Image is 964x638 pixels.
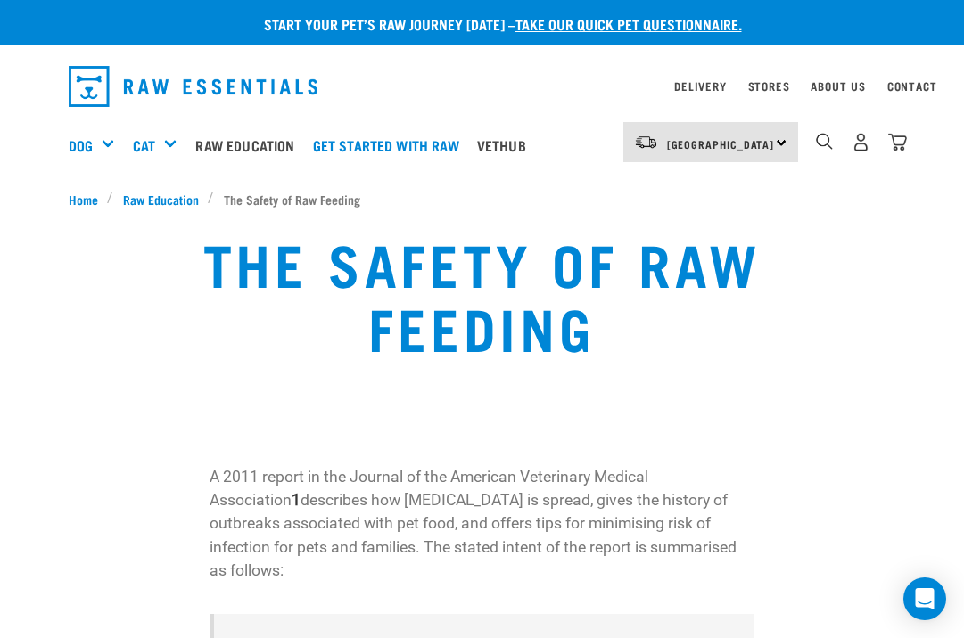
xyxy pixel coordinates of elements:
[473,110,540,181] a: Vethub
[816,133,833,150] img: home-icon-1@2x.png
[903,577,946,620] div: Open Intercom Messenger
[133,135,155,156] a: Cat
[292,491,301,509] strong: 1
[191,110,308,181] a: Raw Education
[674,83,726,89] a: Delivery
[634,135,658,151] img: van-moving.png
[54,59,910,114] nav: dropdown navigation
[811,83,865,89] a: About Us
[309,110,473,181] a: Get started with Raw
[69,135,93,156] a: Dog
[69,190,896,209] nav: breadcrumbs
[193,230,771,358] h1: The Safety of Raw Feeding
[748,83,790,89] a: Stores
[667,141,775,147] span: [GEOGRAPHIC_DATA]
[69,190,98,209] span: Home
[69,190,108,209] a: Home
[113,190,208,209] a: Raw Education
[515,20,742,28] a: take our quick pet questionnaire.
[123,190,199,209] span: Raw Education
[888,133,907,151] img: home-icon@2x.png
[852,133,870,151] img: user.png
[887,83,937,89] a: Contact
[210,465,754,583] p: A 2011 report in the Journal of the American Veterinary Medical Association describes how [MEDICA...
[69,66,318,107] img: Raw Essentials Logo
